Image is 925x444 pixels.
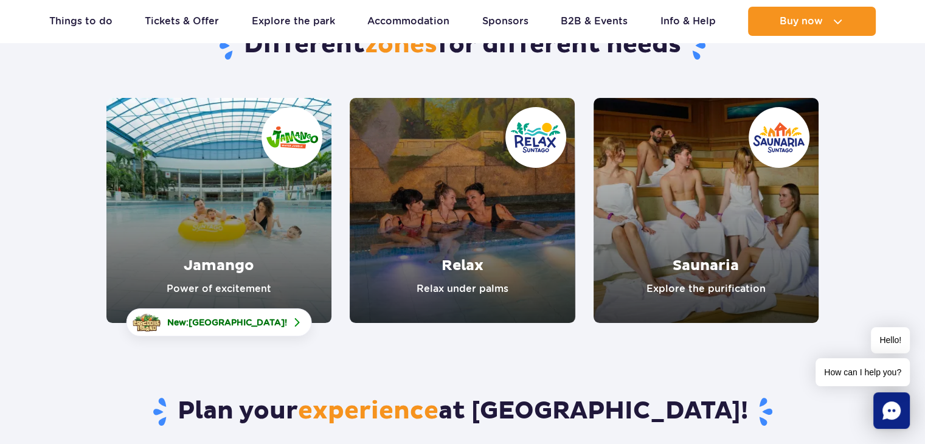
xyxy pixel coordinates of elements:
[367,7,449,36] a: Accommodation
[350,98,575,323] a: Relax
[780,16,823,27] span: Buy now
[106,30,819,61] h1: Different for different needs
[167,316,287,328] span: New: !
[298,396,438,426] span: experience
[748,7,876,36] button: Buy now
[49,7,113,36] a: Things to do
[871,327,910,353] span: Hello!
[873,392,910,429] div: Chat
[816,358,910,386] span: How can I help you?
[106,396,819,428] h3: Plan your at [GEOGRAPHIC_DATA]!
[252,7,335,36] a: Explore the park
[561,7,628,36] a: B2B & Events
[660,7,716,36] a: Info & Help
[106,98,331,323] a: Jamango
[145,7,219,36] a: Tickets & Offer
[594,98,819,323] a: Saunaria
[365,30,437,60] span: zones
[189,317,285,327] span: [GEOGRAPHIC_DATA]
[482,7,528,36] a: Sponsors
[126,308,312,336] a: New:[GEOGRAPHIC_DATA]!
